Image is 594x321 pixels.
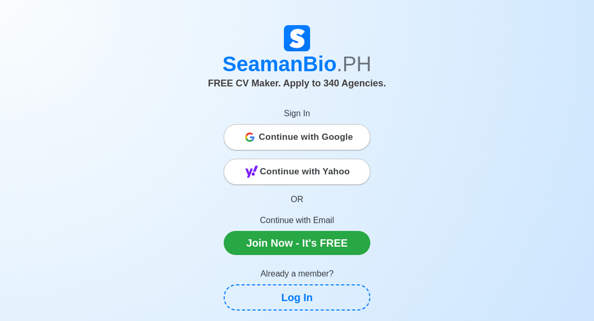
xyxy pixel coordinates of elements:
[224,214,370,227] p: Continue with Email
[224,159,370,185] button: Continue with Yahoo
[208,78,386,88] span: FREE CV Maker. Apply to 340 Agencies.
[224,268,370,280] p: Already a member?
[224,107,370,120] p: Sign In
[259,127,353,148] span: Continue with Google
[53,51,541,76] h1: SeamanBio
[260,161,350,182] span: Continue with Yahoo
[284,25,310,51] img: Logo
[224,284,370,311] a: Log In
[224,231,370,255] a: Join Now - It's FREE
[224,124,370,150] button: Continue with Google
[224,193,370,206] p: OR
[337,52,372,75] span: .PH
